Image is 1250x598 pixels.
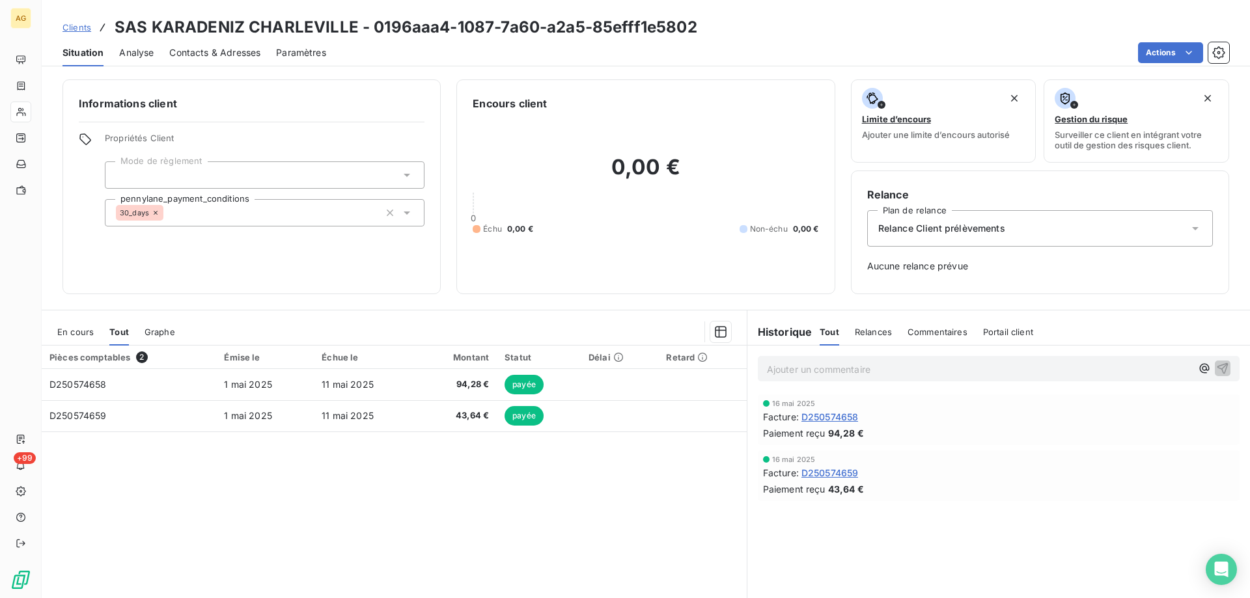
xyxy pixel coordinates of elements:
span: 16 mai 2025 [772,455,816,463]
span: Limite d’encours [862,114,931,124]
span: +99 [14,452,36,464]
span: Paramètres [276,46,326,59]
h6: Historique [747,324,812,340]
span: Paiement reçu [763,426,826,440]
span: Aucune relance prévue [867,260,1213,273]
span: 43,64 € [426,409,490,422]
span: D250574658 [49,379,107,390]
span: Portail client [983,327,1033,337]
h6: Encours client [473,96,547,111]
a: Clients [62,21,91,34]
div: Émise le [224,352,306,362]
span: Relance Client prélèvements [878,222,1005,235]
span: Relances [855,327,892,337]
span: 1 mai 2025 [224,410,272,421]
div: Pièces comptables [49,351,208,363]
div: Échue le [322,352,410,362]
div: Montant [426,352,490,362]
span: En cours [57,327,94,337]
span: Non-échu [750,223,788,235]
span: 1 mai 2025 [224,379,272,390]
span: D250574659 [801,466,859,480]
img: Logo LeanPay [10,569,31,590]
span: 94,28 € [426,378,490,391]
span: 11 mai 2025 [322,379,374,390]
h3: SAS KARADENIZ CHARLEVILLE - 0196aaa4-1087-7a60-a2a5-85efff1e5802 [115,16,697,39]
span: Tout [109,327,129,337]
span: 16 mai 2025 [772,400,816,407]
span: 0,00 € [793,223,819,235]
input: Ajouter une valeur [163,207,174,219]
span: Gestion du risque [1055,114,1128,124]
h2: 0,00 € [473,154,818,193]
span: Commentaires [908,327,967,337]
span: 11 mai 2025 [322,410,374,421]
span: Tout [820,327,839,337]
span: Facture : [763,466,799,480]
span: Graphe [145,327,175,337]
span: payée [505,406,544,426]
span: Propriétés Client [105,133,424,151]
span: 30_days [120,209,149,217]
span: Analyse [119,46,154,59]
input: Ajouter une valeur [116,169,126,181]
span: D250574658 [801,410,859,424]
span: 94,28 € [828,426,864,440]
button: Limite d’encoursAjouter une limite d’encours autorisé [851,79,1036,163]
div: Open Intercom Messenger [1206,554,1237,585]
span: Paiement reçu [763,482,826,496]
button: Gestion du risqueSurveiller ce client en intégrant votre outil de gestion des risques client. [1044,79,1229,163]
span: Clients [62,22,91,33]
div: Délai [589,352,651,362]
span: Situation [62,46,104,59]
span: 2 [136,351,148,363]
span: Échu [483,223,502,235]
div: AG [10,8,31,29]
span: Contacts & Adresses [169,46,260,59]
h6: Informations client [79,96,424,111]
span: 0 [471,213,476,223]
span: payée [505,375,544,394]
span: 43,64 € [828,482,864,496]
button: Actions [1138,42,1203,63]
span: 0,00 € [507,223,533,235]
div: Retard [666,352,738,362]
h6: Relance [867,187,1213,202]
span: D250574659 [49,410,107,421]
span: Facture : [763,410,799,424]
div: Statut [505,352,573,362]
span: Ajouter une limite d’encours autorisé [862,129,1010,140]
span: Surveiller ce client en intégrant votre outil de gestion des risques client. [1055,129,1218,150]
